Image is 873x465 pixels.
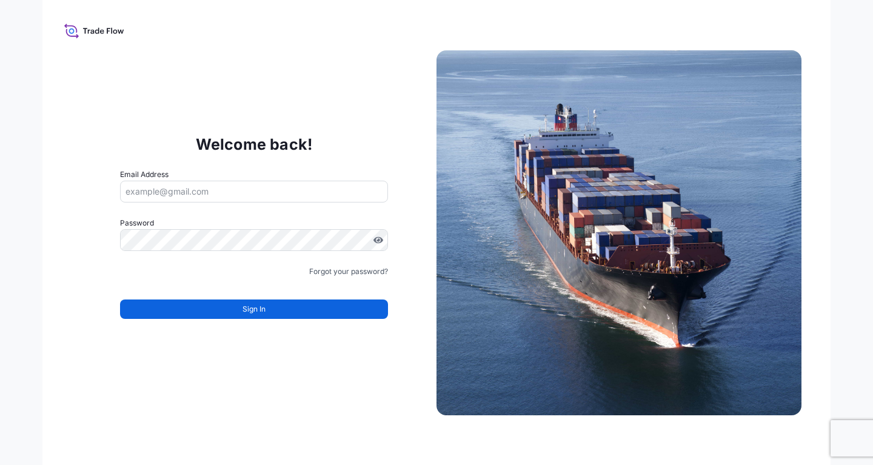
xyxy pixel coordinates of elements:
[373,235,383,245] button: Show password
[120,217,388,229] label: Password
[120,169,169,181] label: Email Address
[120,299,388,319] button: Sign In
[309,266,388,278] a: Forgot your password?
[196,135,313,154] p: Welcome back!
[436,50,801,415] img: Ship illustration
[242,303,266,315] span: Sign In
[120,181,388,202] input: example@gmail.com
